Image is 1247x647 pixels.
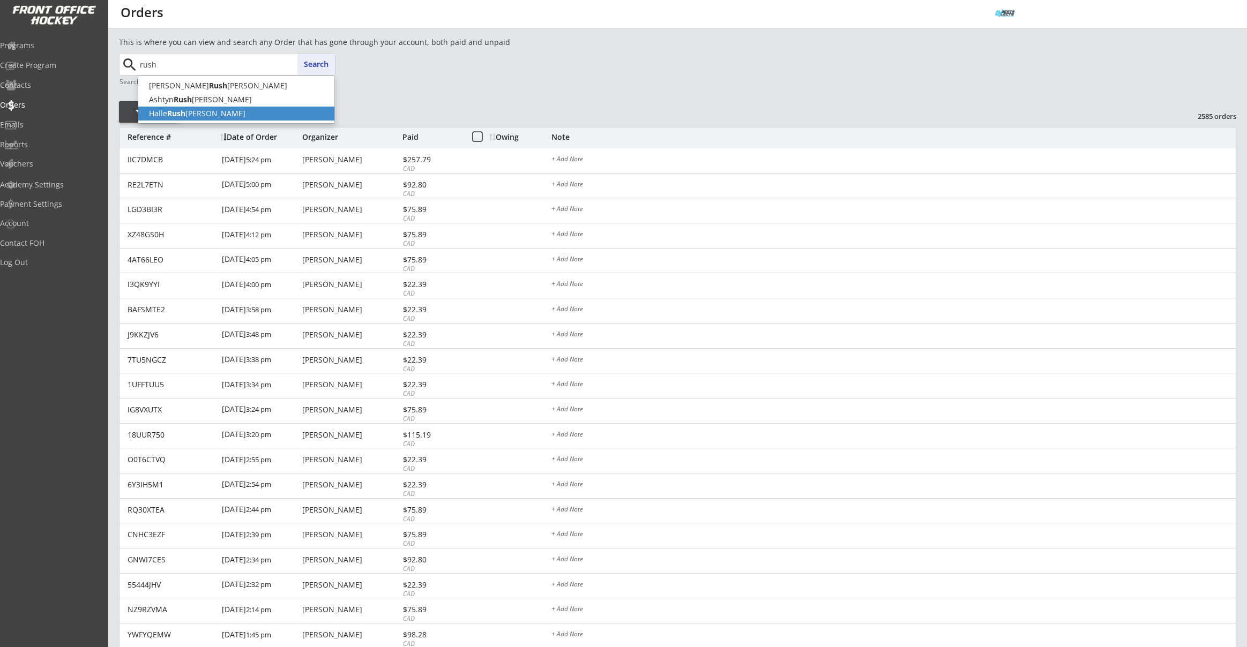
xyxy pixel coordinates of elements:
div: [PERSON_NAME] [302,431,400,439]
div: [PERSON_NAME] [302,506,400,514]
div: [DATE] [222,523,300,547]
div: 7TU5NGCZ [128,356,215,364]
div: [DATE] [222,174,300,198]
div: + Add Note [551,531,1236,539]
div: CAD [403,614,460,623]
div: [DATE] [222,424,300,448]
div: CAD [403,515,460,524]
font: 4:05 pm [246,254,271,264]
div: 18UUR750 [128,431,215,439]
strong: Rush [167,108,185,118]
div: $22.39 [403,306,460,313]
div: $115.19 [403,431,460,439]
strong: Rush [174,94,192,104]
font: 2:34 pm [246,555,271,565]
div: IG8VXUTX [128,406,215,413]
div: $75.89 [403,256,460,264]
div: 6Y3IH5M1 [128,481,215,488]
div: [DATE] [222,574,300,598]
div: Filter [119,107,180,118]
font: 5:00 pm [246,179,271,189]
font: 3:24 pm [246,404,271,414]
p: Halle [PERSON_NAME] [138,107,334,121]
font: 3:58 pm [246,305,271,314]
div: Owing [489,133,551,141]
div: $75.89 [403,606,460,613]
div: [PERSON_NAME] [302,306,400,313]
div: $75.89 [403,406,460,413]
font: 3:48 pm [246,329,271,339]
div: This is where you can view and search any Order that has gone through your account, both paid and... [119,37,571,48]
div: + Add Note [551,481,1236,490]
div: RQ30XTEA [128,506,215,514]
div: [DATE] [222,223,300,247]
div: $75.89 [403,206,460,213]
div: [PERSON_NAME] [302,631,400,638]
div: + Add Note [551,556,1236,565]
div: + Add Note [551,631,1236,640]
div: [DATE] [222,298,300,322]
div: [PERSON_NAME] [302,481,400,488]
div: [DATE] [222,349,300,373]
div: BAFSMTE2 [128,306,215,313]
div: [PERSON_NAME] [302,181,400,189]
font: 5:24 pm [246,155,271,164]
div: + Add Note [551,606,1236,614]
div: Note [551,133,1236,141]
div: [PERSON_NAME] [302,206,400,213]
div: $22.39 [403,456,460,463]
div: [DATE] [222,249,300,273]
div: $22.39 [403,481,460,488]
div: + Add Note [551,256,1236,265]
div: [DATE] [222,323,300,348]
div: LGD3BI3R [128,206,215,213]
div: [DATE] [222,373,300,397]
div: [DATE] [222,548,300,573]
div: [PERSON_NAME] [302,406,400,413]
div: [PERSON_NAME] [302,156,400,163]
div: O0T6CTVQ [128,456,215,463]
div: + Add Note [551,206,1236,214]
div: XZ48GS0H [128,231,215,238]
div: + Add Note [551,456,1236,464]
div: $98.28 [403,631,460,638]
div: 4AT66LEO [128,256,215,264]
div: [DATE] [222,148,300,172]
font: 2:14 pm [246,605,271,614]
div: 55444JHV [128,581,215,589]
button: search [121,56,138,73]
div: + Add Note [551,406,1236,415]
div: $257.79 [403,156,460,163]
div: CAD [403,214,460,223]
font: 3:38 pm [246,355,271,364]
div: [PERSON_NAME] [302,281,400,288]
font: 3:34 pm [246,380,271,389]
div: + Add Note [551,356,1236,365]
div: [PERSON_NAME] [302,256,400,264]
div: YWFYQEMW [128,631,215,638]
font: 1:45 pm [246,630,271,640]
div: I3QK9YYI [128,281,215,288]
font: 4:12 pm [246,230,271,239]
div: $22.39 [403,281,460,288]
div: CAD [403,440,460,449]
div: RE2L7ETN [128,181,215,189]
p: [PERSON_NAME] [PERSON_NAME] [138,79,334,93]
div: [PERSON_NAME] [302,581,400,589]
div: Date of Order [220,133,300,141]
div: + Add Note [551,281,1236,289]
div: + Add Note [551,306,1236,314]
div: Organizer [302,133,400,141]
div: $92.80 [403,181,460,189]
div: + Add Note [551,331,1236,340]
div: + Add Note [551,231,1236,239]
p: Ashtyn [PERSON_NAME] [138,93,334,107]
div: + Add Note [551,581,1236,590]
font: 3:20 pm [246,430,271,439]
div: J9KKZJV6 [128,331,215,338]
div: Search by [120,78,150,85]
div: [DATE] [222,448,300,472]
div: CAD [403,314,460,323]
div: CAD [403,565,460,574]
div: [PERSON_NAME] [302,331,400,338]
